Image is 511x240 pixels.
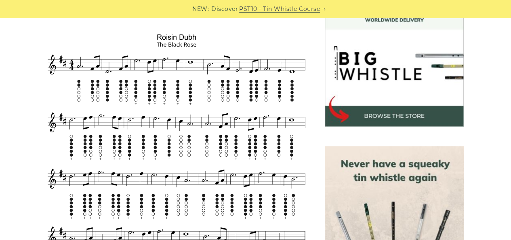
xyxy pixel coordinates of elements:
[192,4,209,14] span: NEW:
[239,4,320,14] a: PST10 - Tin Whistle Course
[211,4,238,14] span: Discover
